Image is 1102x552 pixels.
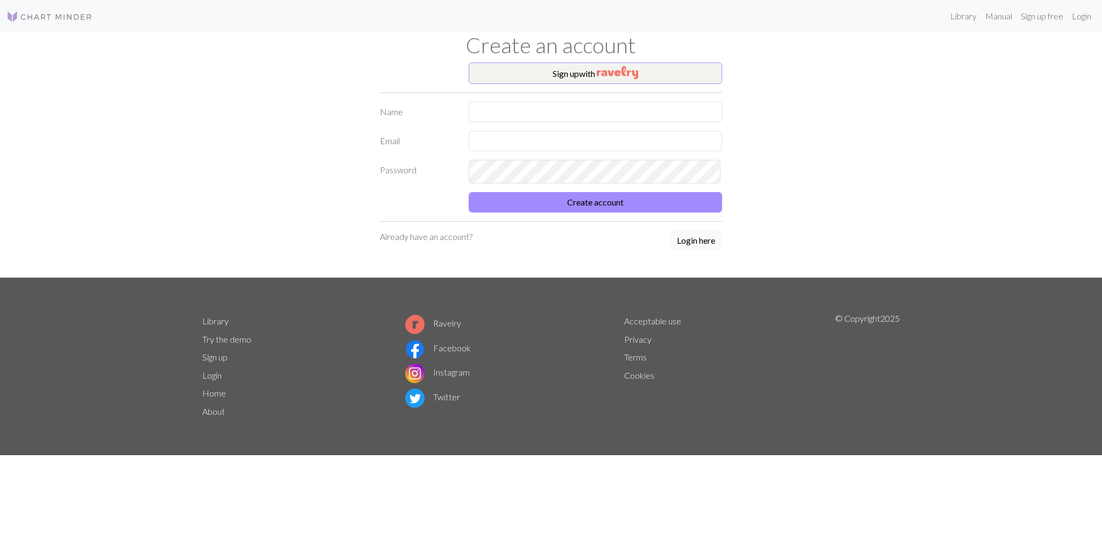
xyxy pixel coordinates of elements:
p: © Copyright 2025 [835,312,900,421]
label: Email [373,131,462,151]
a: Ravelry [405,318,461,328]
a: Acceptable use [624,316,681,326]
a: Library [202,316,229,326]
a: Instagram [405,367,470,377]
img: Ravelry [597,66,638,79]
a: Library [946,5,981,27]
a: Manual [981,5,1016,27]
a: Home [202,388,226,398]
img: Facebook logo [405,339,425,359]
a: Twitter [405,392,460,402]
label: Password [373,160,462,184]
a: Sign up [202,352,228,362]
a: Privacy [624,334,652,344]
button: Sign upwith [469,62,722,84]
a: Try the demo [202,334,251,344]
a: Login here [670,230,722,252]
a: Login [202,370,222,380]
a: Login [1068,5,1096,27]
a: Cookies [624,370,654,380]
a: Facebook [405,343,471,353]
button: Create account [469,192,722,213]
a: Sign up free [1016,5,1068,27]
h1: Create an account [196,32,906,58]
img: Instagram logo [405,364,425,383]
button: Login here [670,230,722,251]
img: Twitter logo [405,388,425,408]
label: Name [373,102,462,122]
img: Ravelry logo [405,315,425,334]
p: Already have an account? [380,230,472,243]
a: Terms [624,352,647,362]
img: Logo [6,10,93,23]
a: About [202,406,225,416]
